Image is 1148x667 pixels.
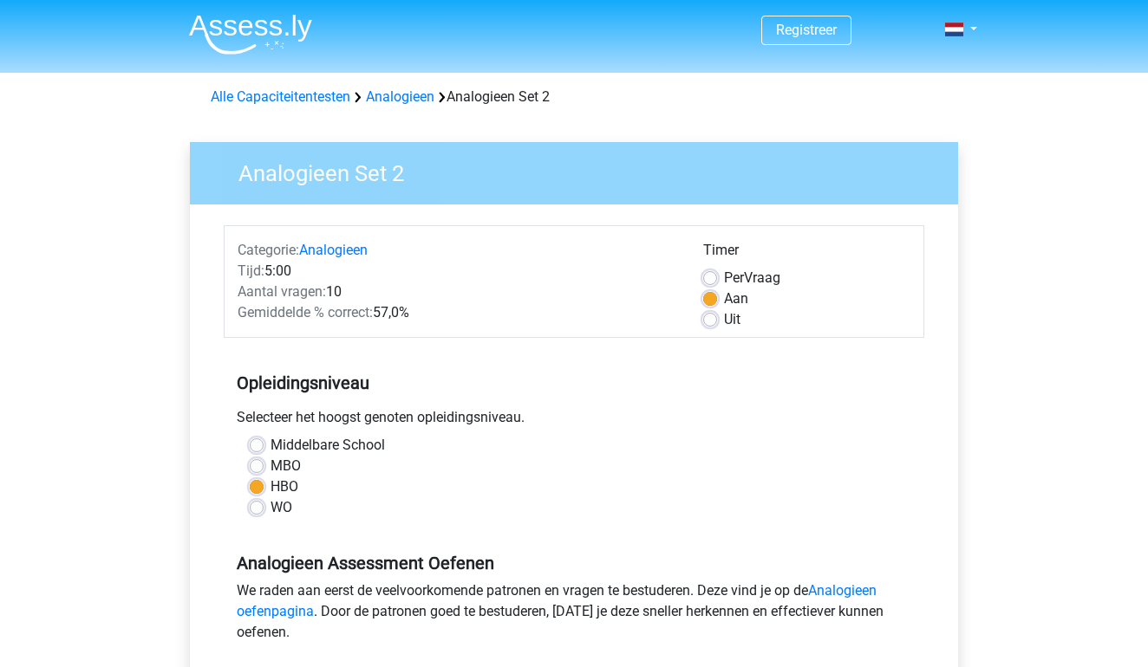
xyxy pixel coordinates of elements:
a: Analogieen [299,242,368,258]
div: 57,0% [225,302,690,323]
span: Per [724,269,744,286]
a: Registreer [776,22,837,38]
h5: Opleidingsniveau [237,366,911,400]
div: 10 [225,282,690,302]
span: Aantal vragen: [238,283,326,300]
img: Assessly [189,14,312,55]
label: Uit [724,309,740,330]
label: Vraag [724,268,780,288]
div: Selecteer het hoogst genoten opleidingsniveau. [224,407,924,435]
div: Timer [703,240,910,268]
div: We raden aan eerst de veelvoorkomende patronen en vragen te bestuderen. Deze vind je op de . Door... [224,580,924,650]
span: Categorie: [238,242,299,258]
label: Aan [724,288,748,309]
div: 5:00 [225,261,690,282]
label: MBO [271,456,301,476]
label: WO [271,497,292,518]
span: Gemiddelde % correct: [238,304,373,321]
h5: Analogieen Assessment Oefenen [237,553,911,573]
h3: Analogieen Set 2 [218,153,945,187]
div: Analogieen Set 2 [204,87,944,107]
label: HBO [271,476,298,497]
label: Middelbare School [271,435,385,456]
a: Analogieen [366,88,434,105]
span: Tijd: [238,262,264,279]
a: Alle Capaciteitentesten [211,88,350,105]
